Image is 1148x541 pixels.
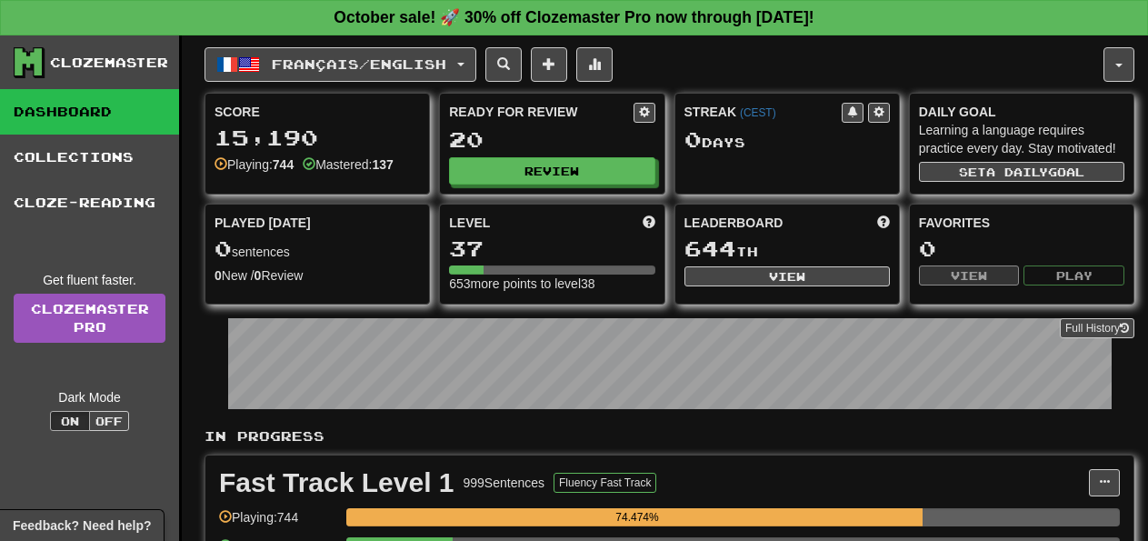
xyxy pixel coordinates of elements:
div: 999 Sentences [464,474,545,492]
div: Playing: [215,155,294,174]
button: On [50,411,90,431]
div: Ready for Review [449,103,633,121]
span: Score more points to level up [643,214,655,232]
button: Off [89,411,129,431]
div: Streak [684,103,842,121]
a: (CEST) [740,106,776,119]
span: Français / English [272,56,446,72]
button: Search sentences [485,47,522,82]
button: Seta dailygoal [919,162,1124,182]
strong: 744 [273,157,294,172]
div: 20 [449,128,654,151]
div: Favorites [919,214,1124,232]
span: 644 [684,235,736,261]
div: 0 [919,237,1124,260]
strong: October sale! 🚀 30% off Clozemaster Pro now through [DATE]! [334,8,814,26]
button: Play [1023,265,1124,286]
span: 0 [215,235,232,261]
div: Day s [684,128,890,152]
div: Dark Mode [14,388,165,406]
span: Played [DATE] [215,214,311,232]
div: New / Review [215,266,420,285]
div: th [684,237,890,261]
button: Full History [1060,318,1134,338]
div: Mastered: [303,155,394,174]
strong: 137 [372,157,393,172]
strong: 0 [255,268,262,283]
span: a daily [986,165,1048,178]
span: Level [449,214,490,232]
div: 15,190 [215,126,420,149]
div: Score [215,103,420,121]
button: View [684,266,890,286]
div: Fast Track Level 1 [219,469,454,496]
div: 37 [449,237,654,260]
p: In Progress [205,427,1134,446]
button: Français/English [205,47,476,82]
div: Clozemaster [50,54,168,72]
div: sentences [215,237,420,261]
button: Fluency Fast Track [554,473,656,493]
span: This week in points, UTC [877,214,890,232]
div: Playing: 744 [219,508,337,538]
div: Get fluent faster. [14,271,165,289]
strong: 0 [215,268,222,283]
div: 653 more points to level 38 [449,275,654,293]
button: View [919,265,1020,286]
button: Review [449,157,654,185]
button: Add sentence to collection [531,47,567,82]
div: 74.474% [352,508,923,526]
span: 0 [684,126,702,152]
div: Daily Goal [919,103,1124,121]
span: Open feedback widget [13,516,151,535]
a: ClozemasterPro [14,294,165,343]
button: More stats [576,47,613,82]
div: Learning a language requires practice every day. Stay motivated! [919,121,1124,157]
span: Leaderboard [684,214,784,232]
